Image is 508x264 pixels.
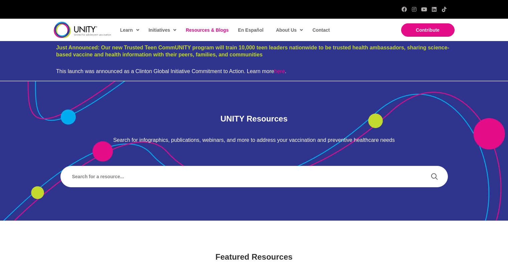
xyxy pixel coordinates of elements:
form: Search form [67,169,428,184]
a: TikTok [442,7,447,12]
a: Instagram [411,7,417,12]
a: Facebook [401,7,407,12]
a: About Us [273,22,306,38]
a: En Español [235,22,266,38]
a: Resources & Blogs [182,22,231,38]
a: YouTube [421,7,427,12]
a: Contact [309,22,332,38]
span: About Us [276,25,303,35]
a: here [274,68,285,74]
div: This launch was announced as a Clinton Global Initiative Commitment to Action. Learn more . [56,68,452,74]
span: Featured Resources [215,252,293,261]
p: Search for infographics, publications, webinars, and more to address your vaccination and prevent... [60,137,448,144]
span: Contribute [416,27,440,33]
span: Initiatives [149,25,177,35]
span: Resources & Blogs [186,27,228,33]
span: UNITY Resources [220,114,288,123]
a: LinkedIn [432,7,437,12]
a: Just Announced: Our new Trusted Teen CommUNITY program will train 10,000 teen leaders nationwide ... [56,45,449,57]
input: Search input [67,169,424,184]
span: En Español [238,27,264,33]
span: Contact [312,27,330,33]
span: Learn [120,25,139,35]
a: Contribute [401,23,455,37]
img: unity-logo-dark [54,22,111,38]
